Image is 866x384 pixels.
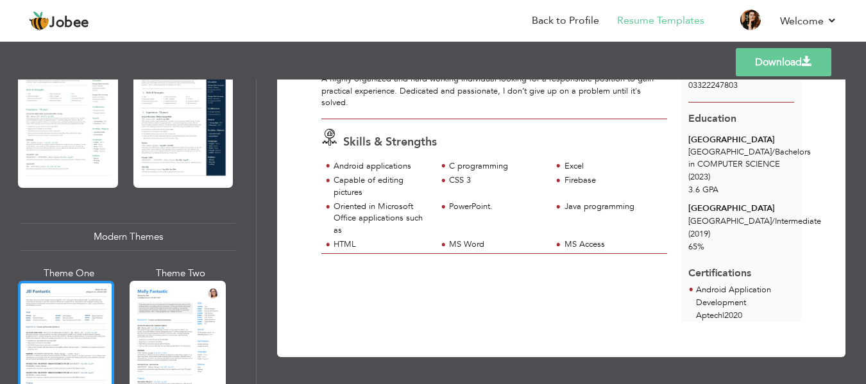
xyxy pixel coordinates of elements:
div: Firebase [565,174,660,187]
a: Jobee [29,11,89,31]
a: Download [736,48,831,76]
span: 03322247803 [688,79,738,91]
a: Welcome [780,13,837,29]
div: CSS 3 [449,174,545,187]
a: Back to Profile [532,13,599,28]
div: MS Access [565,238,660,251]
span: Certifications [688,256,751,281]
div: Capable of editing pictures [334,174,429,198]
span: (2019) [688,228,710,240]
span: (2023) [688,171,710,183]
span: [GEOGRAPHIC_DATA] Bachelors in COMPUTER SCIENCE [688,146,811,170]
span: 65% [688,241,704,253]
span: [GEOGRAPHIC_DATA] Intermediate [688,215,821,227]
div: Excel [565,160,660,172]
img: Profile Img [740,10,761,30]
div: Theme One [21,267,117,280]
p: Aptech 2020 [696,310,794,322]
span: 3.6 GPA [688,184,718,196]
a: Resume Templates [617,13,704,28]
img: jobee.io [29,11,49,31]
div: Modern Themes [21,223,235,251]
span: Skills & Strengths [343,134,437,150]
div: [GEOGRAPHIC_DATA] [688,134,794,146]
div: A highly organized and hard-working individual looking for a responsible position to gain practic... [321,73,667,109]
div: MS Word [449,238,545,251]
span: | [722,310,724,321]
div: Theme Two [132,267,228,280]
div: PowerPoint. [449,201,545,213]
div: C programming [449,160,545,172]
span: Education [688,112,736,126]
div: Java programming [565,201,660,213]
div: Oriented in Microsoft Office applications such as [334,201,429,237]
div: [GEOGRAPHIC_DATA] [688,203,794,215]
span: Jobee [49,16,89,30]
div: Android applications [334,160,429,172]
span: / [772,146,775,158]
div: HTML [334,238,429,251]
span: Android Application Development [696,284,771,308]
span: / [772,215,775,227]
